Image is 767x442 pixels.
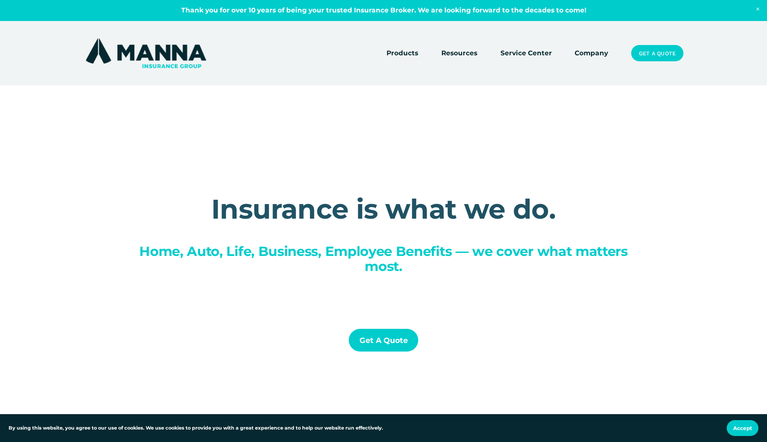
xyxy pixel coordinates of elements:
[139,243,631,274] span: Home, Auto, Life, Business, Employee Benefits — we cover what matters most.
[441,48,477,59] span: Resources
[84,36,208,70] img: Manna Insurance Group
[386,48,418,59] span: Products
[733,425,752,431] span: Accept
[727,420,758,436] button: Accept
[441,47,477,59] a: folder dropdown
[211,192,556,226] strong: Insurance is what we do.
[9,424,383,432] p: By using this website, you agree to our use of cookies. We use cookies to provide you with a grea...
[386,47,418,59] a: folder dropdown
[500,47,552,59] a: Service Center
[631,45,683,61] a: Get a Quote
[349,329,418,352] a: Get a Quote
[575,47,608,59] a: Company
